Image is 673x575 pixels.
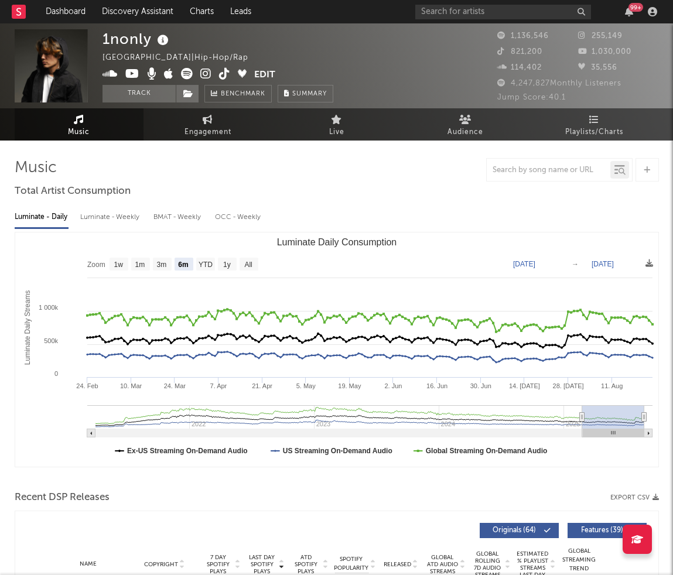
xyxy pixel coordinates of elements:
[15,184,131,198] span: Total Artist Consumption
[38,304,58,311] text: 1 000k
[278,85,333,102] button: Summary
[15,207,69,227] div: Luminate - Daily
[578,64,617,71] span: 35,556
[15,232,658,467] svg: Luminate Daily Consumption
[247,554,278,575] span: Last Day Spotify Plays
[625,7,633,16] button: 99+
[565,125,623,139] span: Playlists/Charts
[497,94,566,101] span: Jump Score: 40.1
[568,523,647,538] button: Features(39)
[119,382,142,389] text: 10. Mar
[156,261,166,269] text: 3m
[292,91,327,97] span: Summary
[203,554,234,575] span: 7 Day Spotify Plays
[135,261,145,269] text: 1m
[384,382,402,389] text: 2. Jun
[68,125,90,139] span: Music
[575,527,629,534] span: Features ( 39 )
[178,261,188,269] text: 6m
[87,261,105,269] text: Zoom
[15,108,144,141] a: Music
[163,382,186,389] text: 24. Mar
[384,561,411,568] span: Released
[221,87,265,101] span: Benchmark
[552,382,583,389] text: 28. [DATE]
[254,68,275,83] button: Edit
[276,237,397,247] text: Luminate Daily Consumption
[50,560,127,569] div: Name
[425,447,547,455] text: Global Streaming On-Demand Audio
[198,261,212,269] text: YTD
[610,494,659,501] button: Export CSV
[144,561,178,568] span: Copyright
[272,108,401,141] a: Live
[487,166,610,175] input: Search by song name or URL
[513,260,535,268] text: [DATE]
[144,108,272,141] a: Engagement
[578,32,623,40] span: 255,149
[15,491,110,505] span: Recent DSP Releases
[223,261,231,269] text: 1y
[103,29,172,49] div: 1nonly
[601,382,623,389] text: 11. Aug
[215,207,262,227] div: OCC - Weekly
[470,382,491,389] text: 30. Jun
[497,48,542,56] span: 821,200
[487,527,541,534] span: Originals ( 64 )
[578,48,631,56] span: 1,030,000
[252,382,272,389] text: 21. Apr
[497,80,621,87] span: 4,247,827 Monthly Listeners
[334,555,368,573] span: Spotify Popularity
[497,32,549,40] span: 1,136,546
[44,337,58,344] text: 500k
[530,108,659,141] a: Playlists/Charts
[103,51,262,65] div: [GEOGRAPHIC_DATA] | Hip-Hop/Rap
[415,5,591,19] input: Search for artists
[508,382,539,389] text: 14. [DATE]
[497,64,542,71] span: 114,402
[54,370,57,377] text: 0
[76,382,98,389] text: 24. Feb
[447,125,483,139] span: Audience
[127,447,248,455] text: Ex-US Streaming On-Demand Audio
[401,108,530,141] a: Audience
[210,382,227,389] text: 7. Apr
[103,85,176,102] button: Track
[114,261,123,269] text: 1w
[23,290,32,365] text: Luminate Daily Streams
[153,207,203,227] div: BMAT - Weekly
[282,447,392,455] text: US Streaming On-Demand Audio
[329,125,344,139] span: Live
[480,523,559,538] button: Originals(64)
[244,261,252,269] text: All
[80,207,142,227] div: Luminate - Weekly
[572,260,579,268] text: →
[204,85,272,102] a: Benchmark
[628,3,643,12] div: 99 +
[185,125,231,139] span: Engagement
[592,260,614,268] text: [DATE]
[426,554,459,575] span: Global ATD Audio Streams
[291,554,322,575] span: ATD Spotify Plays
[296,382,316,389] text: 5. May
[426,382,447,389] text: 16. Jun
[338,382,361,389] text: 19. May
